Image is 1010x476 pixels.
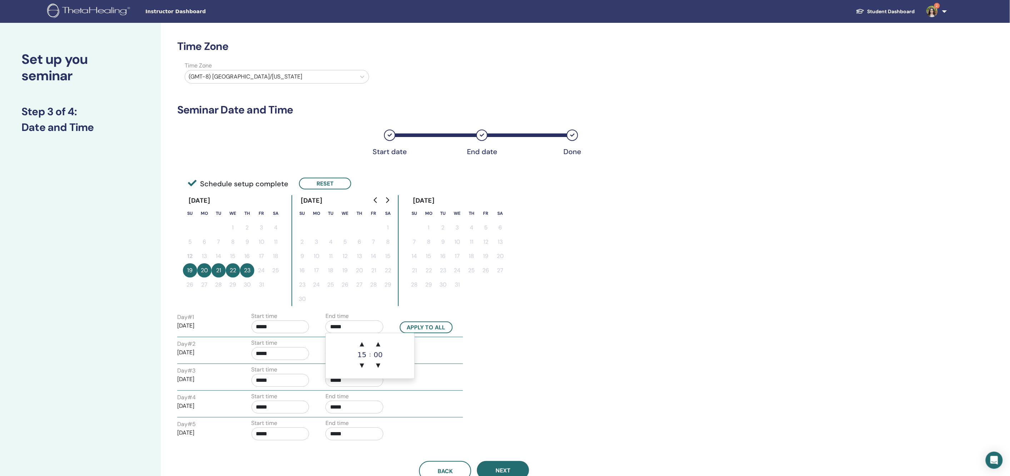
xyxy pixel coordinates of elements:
p: [DATE] [177,429,235,437]
button: 10 [254,235,269,249]
button: 5 [183,235,197,249]
button: 15 [422,249,436,263]
button: 20 [197,263,212,278]
button: 3 [254,221,269,235]
button: Go to previous month [370,193,382,207]
button: 2 [295,235,309,249]
button: 13 [493,235,507,249]
label: Start time [252,312,278,320]
button: 23 [436,263,450,278]
button: 18 [464,249,479,263]
p: [DATE] [177,375,235,384]
th: Thursday [240,206,254,221]
button: 8 [422,235,436,249]
button: 27 [352,278,367,292]
th: Tuesday [436,206,450,221]
button: 23 [295,278,309,292]
button: 11 [464,235,479,249]
div: Start date [372,147,408,156]
button: 26 [183,278,197,292]
button: 27 [493,263,507,278]
button: 24 [254,263,269,278]
label: Start time [252,392,278,401]
th: Friday [367,206,381,221]
button: 16 [295,263,309,278]
th: Wednesday [450,206,464,221]
button: 1 [226,221,240,235]
th: Monday [422,206,436,221]
span: ▼ [371,358,385,373]
span: ▲ [371,337,385,351]
button: 3 [450,221,464,235]
div: 15 [355,351,369,358]
button: 31 [254,278,269,292]
th: Friday [479,206,493,221]
button: 13 [197,249,212,263]
p: [DATE] [177,402,235,410]
th: Monday [197,206,212,221]
h3: Date and Time [21,121,139,134]
label: Start time [252,339,278,347]
button: Go to next month [382,193,393,207]
button: 4 [269,221,283,235]
button: 23 [240,263,254,278]
button: 28 [367,278,381,292]
button: 8 [381,235,395,249]
button: 31 [450,278,464,292]
th: Sunday [183,206,197,221]
button: 21 [367,263,381,278]
button: 2 [436,221,450,235]
img: logo.png [47,4,133,20]
button: 25 [324,278,338,292]
span: ▼ [355,358,369,373]
button: 11 [324,249,338,263]
button: 1 [381,221,395,235]
button: 24 [309,278,324,292]
label: Start time [252,419,278,427]
label: Day # 2 [177,340,195,348]
th: Monday [309,206,324,221]
th: Sunday [295,206,309,221]
button: 12 [338,249,352,263]
div: Done [554,147,590,156]
button: 28 [407,278,422,292]
button: 20 [493,249,507,263]
th: Thursday [464,206,479,221]
th: Thursday [352,206,367,221]
span: ▲ [355,337,369,351]
div: [DATE] [183,195,216,206]
div: End date [464,147,500,156]
button: 13 [352,249,367,263]
button: 9 [240,235,254,249]
button: 17 [254,249,269,263]
button: 11 [269,235,283,249]
button: 16 [240,249,254,263]
label: End time [325,419,349,427]
button: 24 [450,263,464,278]
button: 6 [197,235,212,249]
th: Saturday [493,206,507,221]
button: 26 [479,263,493,278]
button: 4 [324,235,338,249]
button: 2 [240,221,254,235]
div: : [369,337,371,373]
label: Day # 5 [177,420,196,429]
h3: Time Zone [177,40,771,53]
button: 21 [407,263,422,278]
button: 12 [479,235,493,249]
label: End time [325,312,349,320]
button: 6 [493,221,507,235]
button: 18 [269,249,283,263]
span: Schedule setup complete [188,178,288,189]
button: 20 [352,263,367,278]
th: Sunday [407,206,422,221]
button: 9 [295,249,309,263]
button: 6 [352,235,367,249]
button: 7 [212,235,226,249]
button: 22 [226,263,240,278]
button: 28 [212,278,226,292]
button: Apply to all [400,321,453,333]
th: Tuesday [212,206,226,221]
button: 21 [212,263,226,278]
button: 29 [226,278,240,292]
